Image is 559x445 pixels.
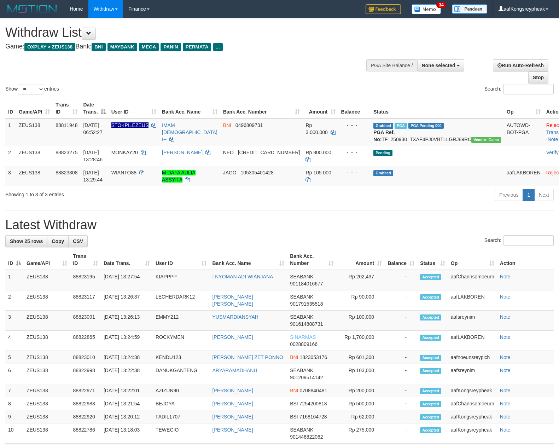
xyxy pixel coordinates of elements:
td: LECHERDARK12 [153,290,209,311]
span: BNI [92,43,105,51]
a: Note [500,401,511,406]
span: Copy 901184016677 to clipboard [290,281,323,287]
td: ZEUS138 [24,384,70,397]
td: FADIL1707 [153,410,209,423]
td: ZEUS138 [24,311,70,331]
span: BNI [223,122,231,128]
td: 88823117 [70,290,101,311]
a: Note [500,414,511,420]
td: - [385,311,417,331]
th: Date Trans.: activate to sort column ascending [101,250,153,270]
td: ZEUS138 [24,270,70,290]
a: Show 25 rows [5,235,47,247]
td: [DATE] 13:26:13 [101,311,153,331]
img: panduan.png [452,4,487,14]
a: [PERSON_NAME] [212,401,253,406]
span: 34 [436,2,446,8]
td: 1 [5,119,16,146]
td: aafKongsreypheak [448,410,497,423]
a: Note [500,368,511,373]
th: Status: activate to sort column ascending [417,250,448,270]
a: M DAFA AULIA ASSYIFA [162,170,196,183]
td: ZEUS138 [24,351,70,364]
a: Note [500,388,511,393]
a: Note [500,334,511,340]
span: JAGO [223,170,237,175]
a: [PERSON_NAME] ZET PONNO [212,354,283,360]
td: [DATE] 13:26:37 [101,290,153,311]
td: aafLAKBOREN [448,331,497,351]
td: EMMY212 [153,311,209,331]
td: 7 [5,384,24,397]
div: Showing 1 to 3 of 3 entries [5,188,228,198]
td: ZEUS138 [16,166,53,186]
td: ZEUS138 [16,119,53,146]
td: [DATE] 13:27:54 [101,270,153,290]
td: aafnoeunsreypich [448,351,497,364]
span: Copy 901614808731 to clipboard [290,321,323,327]
span: Copy 105305401428 to clipboard [240,170,273,175]
td: - [385,270,417,290]
td: KIAPPPP [153,270,209,290]
th: Trans ID: activate to sort column ascending [53,98,80,119]
td: 88822971 [70,384,101,397]
span: Grabbed [373,170,393,176]
span: [DATE] 13:28:46 [83,150,103,162]
td: aafsreynim [448,311,497,331]
td: 88822865 [70,331,101,351]
td: Rp 202,437 [336,270,385,290]
span: Accepted [420,427,441,433]
span: PGA Pending [408,123,444,129]
span: OXPLAY > ZEUS138 [24,43,75,51]
td: [DATE] 13:20:12 [101,410,153,423]
a: [PERSON_NAME] [212,427,253,433]
span: BNI [290,388,298,393]
td: 88823091 [70,311,101,331]
a: I NYOMAN ADI WIANJANA [212,274,273,279]
td: 4 [5,331,24,351]
a: Run Auto-Refresh [493,59,548,71]
td: 2 [5,146,16,166]
td: BEJOYA [153,397,209,410]
span: Copy 901446822062 to clipboard [290,434,323,440]
span: None selected [422,63,455,68]
span: Pending [373,150,392,156]
td: Rp 100,000 [336,311,385,331]
td: - [385,397,417,410]
span: Accepted [420,401,441,407]
span: 88823275 [56,150,77,155]
th: Action [497,250,554,270]
span: Accepted [420,414,441,420]
span: PANIN [161,43,181,51]
td: Rp 200,000 [336,384,385,397]
td: Rp 500,000 [336,397,385,410]
span: MEGA [139,43,159,51]
td: ZEUS138 [16,146,53,166]
span: Accepted [420,314,441,320]
span: MONKAY20 [111,150,138,155]
td: aafLAKBOREN [448,290,497,311]
td: ZEUS138 [24,364,70,384]
th: Amount: activate to sort column ascending [303,98,338,119]
th: ID: activate to sort column descending [5,250,24,270]
a: ARYARAMADHANU [212,368,257,373]
td: 88822998 [70,364,101,384]
label: Search: [484,235,554,246]
td: - [385,364,417,384]
td: [DATE] 13:24:38 [101,351,153,364]
span: Accepted [420,388,441,394]
th: Game/API: activate to sort column ascending [24,250,70,270]
th: Date Trans.: activate to sort column descending [80,98,108,119]
h1: Latest Withdraw [5,218,554,232]
a: Note [500,294,511,300]
th: Bank Acc. Number: activate to sort column ascending [220,98,303,119]
td: [DATE] 13:18:03 [101,423,153,444]
span: Copy 5859459181258384 to clipboard [238,150,300,155]
td: - [385,423,417,444]
span: Copy 0496809731 to clipboard [235,122,263,128]
td: 3 [5,311,24,331]
td: ZEUS138 [24,331,70,351]
span: PERMATA [183,43,211,51]
span: CSV [73,238,83,244]
th: Game/API: activate to sort column ascending [16,98,53,119]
